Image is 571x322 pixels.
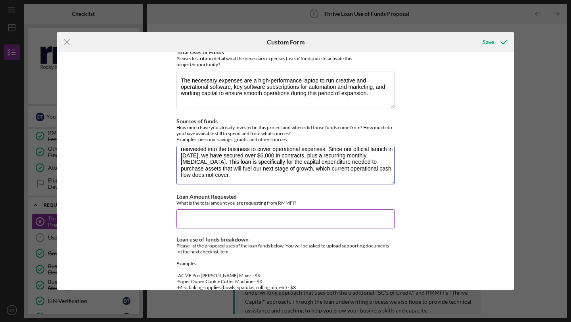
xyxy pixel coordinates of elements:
[267,38,305,46] h6: Custom Form
[176,125,395,142] div: How much have you already invested in this project and where did those funds come from? How much ...
[483,34,494,50] div: Save
[176,146,395,184] textarea: Masa Mija Media is already generating revenue from client contracts, which is being reinvested in...
[176,236,249,243] label: Loan use of funds breakdown
[176,193,237,200] label: Loan Amount Requested
[176,200,395,206] div: What is the total amount you are requesting from RMMFI?
[176,118,218,125] label: Sources of funds
[176,56,395,67] div: Please describe in detail what the necessary expenses (use of funds) are to activate this project...
[176,49,224,56] label: Total Uses of Funds
[176,71,395,109] textarea: The necessary expenses are a high-performance laptop to run creative and operational software, ke...
[475,34,514,50] button: Save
